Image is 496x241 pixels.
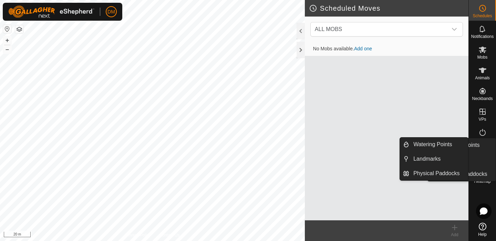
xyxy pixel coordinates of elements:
div: dropdown trigger [447,22,461,36]
img: Gallagher Logo [8,6,94,18]
span: ALL MOBS [312,22,447,36]
a: Help [469,220,496,239]
a: Physical Paddocks [409,167,468,180]
span: No Mobs available. [308,46,378,51]
div: Add [441,232,468,238]
span: VPs [478,117,486,121]
span: Landmarks [413,155,441,163]
span: Physical Paddocks [413,169,459,178]
span: Animals [475,76,490,80]
span: DM [107,8,115,16]
a: Add one [354,46,372,51]
button: + [3,36,11,44]
button: Reset Map [3,25,11,33]
span: Schedules [473,14,492,18]
button: Map Layers [15,25,23,33]
a: Landmarks [409,152,468,166]
a: Contact Us [159,232,179,238]
h2: Scheduled Moves [309,4,468,12]
span: ALL MOBS [315,26,342,32]
span: Help [478,232,487,237]
span: Watering Points [413,140,452,149]
li: Landmarks [400,152,468,166]
span: Neckbands [472,97,493,101]
a: Privacy Policy [125,232,151,238]
span: Heatmap [474,179,491,183]
a: Watering Points [409,138,468,151]
li: Physical Paddocks [400,167,468,180]
li: Watering Points [400,138,468,151]
span: Mobs [477,55,487,59]
span: Notifications [471,34,494,39]
button: – [3,45,11,53]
